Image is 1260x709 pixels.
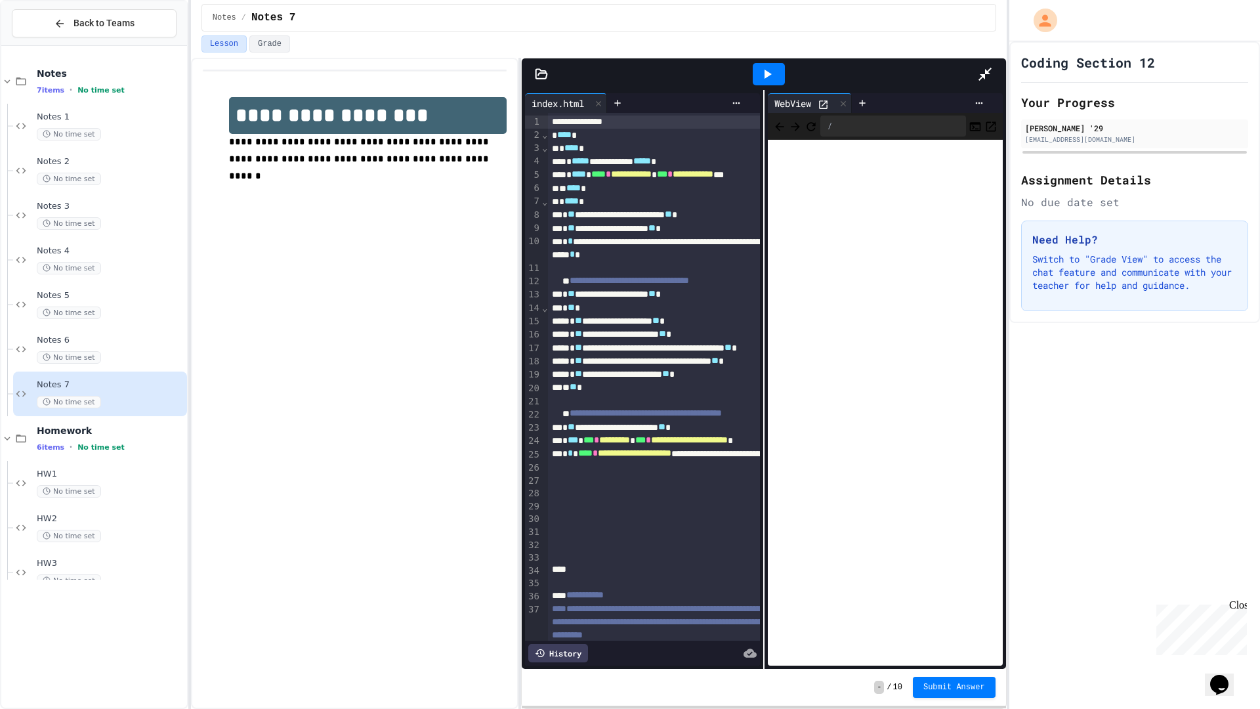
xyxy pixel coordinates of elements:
div: 35 [525,577,541,590]
div: / [820,116,966,137]
span: Notes 5 [37,290,184,301]
div: 22 [525,408,541,421]
div: 32 [525,539,541,552]
span: Forward [789,118,802,134]
div: 24 [525,435,541,448]
h2: Assignment Details [1021,171,1248,189]
div: 29 [525,500,541,513]
div: No due date set [1021,194,1248,210]
span: Notes 1 [37,112,184,123]
span: HW2 [37,513,184,525]
div: 18 [525,355,541,368]
div: 5 [525,169,541,182]
span: No time set [37,217,101,230]
span: Notes 6 [37,335,184,346]
div: index.html [525,97,591,110]
div: 2 [525,129,541,142]
div: 8 [525,209,541,222]
div: 4 [525,155,541,168]
iframe: chat widget [1151,599,1247,655]
span: No time set [37,351,101,364]
div: 17 [525,342,541,355]
iframe: Web Preview [768,140,1003,666]
span: HW3 [37,558,184,569]
div: 10 [525,235,541,262]
div: 13 [525,288,541,301]
span: No time set [37,173,101,185]
span: No time set [37,396,101,408]
h3: Need Help? [1032,232,1237,247]
span: No time set [37,307,101,319]
div: 6 [525,182,541,195]
span: Notes [213,12,236,23]
span: No time set [37,262,101,274]
button: Submit Answer [913,677,996,698]
span: Submit Answer [923,682,985,693]
span: / [241,12,246,23]
span: No time set [37,530,101,542]
span: Notes 7 [37,379,184,391]
div: [PERSON_NAME] '29 [1025,122,1244,134]
div: [EMAIL_ADDRESS][DOMAIN_NAME] [1025,135,1244,144]
div: History [528,644,588,662]
button: Lesson [201,35,247,53]
span: 7 items [37,86,64,95]
div: 16 [525,328,541,341]
iframe: chat widget [1205,656,1247,696]
span: Back to Teams [73,16,135,30]
div: 7 [525,195,541,208]
span: Fold line [541,303,548,313]
div: index.html [525,93,607,113]
div: 28 [525,487,541,500]
div: 9 [525,222,541,235]
span: Notes 2 [37,156,184,167]
div: 14 [525,302,541,315]
button: Console [969,118,982,134]
div: 30 [525,513,541,526]
div: 12 [525,275,541,288]
p: Switch to "Grade View" to access the chat feature and communicate with your teacher for help and ... [1032,253,1237,292]
div: 33 [525,551,541,565]
span: No time set [37,485,101,498]
div: Chat with us now!Close [5,5,91,83]
div: 37 [525,603,541,656]
div: WebView [768,97,818,110]
span: HW1 [37,469,184,480]
div: 21 [525,395,541,408]
span: No time set [77,86,125,95]
div: 19 [525,368,541,381]
span: Fold line [541,196,548,207]
div: 1 [525,116,541,129]
button: Grade [249,35,290,53]
button: Open in new tab [984,118,997,134]
span: Notes 7 [251,10,295,26]
span: Notes [37,68,184,79]
div: 15 [525,315,541,328]
div: 23 [525,421,541,435]
div: 34 [525,565,541,578]
span: Homework [37,425,184,437]
span: • [70,85,72,95]
div: 3 [525,142,541,155]
span: Fold line [541,142,548,153]
span: / [887,682,891,693]
div: 11 [525,262,541,275]
div: My Account [1020,5,1060,35]
span: No time set [37,128,101,140]
div: 20 [525,382,541,395]
div: 31 [525,526,541,539]
button: Refresh [805,118,818,134]
span: Fold line [541,129,548,140]
button: Back to Teams [12,9,177,37]
span: Notes 4 [37,246,184,257]
div: WebView [768,93,852,113]
h2: Your Progress [1021,93,1248,112]
span: • [70,442,72,452]
span: No time set [77,443,125,452]
span: Notes 3 [37,201,184,212]
div: 26 [525,462,541,475]
span: - [874,681,884,694]
div: 25 [525,448,541,462]
span: 6 items [37,443,64,452]
span: 10 [893,682,902,693]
